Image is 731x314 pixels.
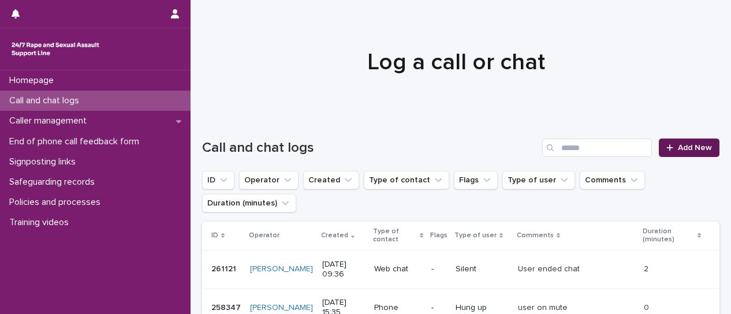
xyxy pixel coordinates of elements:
[202,250,719,289] tr: 261121261121 [PERSON_NAME] [DATE] 09:36Web chat-SilentUser ended chatUser ended chat 22
[454,229,497,242] p: Type of user
[250,303,313,313] a: [PERSON_NAME]
[542,139,652,157] input: Search
[456,264,509,274] p: Silent
[431,303,446,313] p: -
[321,229,348,242] p: Created
[518,262,582,274] p: User ended chat
[5,197,110,208] p: Policies and processes
[250,264,313,274] a: [PERSON_NAME]
[5,75,63,86] p: Homepage
[431,264,446,274] p: -
[364,171,449,189] button: Type of contact
[249,229,279,242] p: Operator
[580,171,645,189] button: Comments
[202,171,234,189] button: ID
[454,171,498,189] button: Flags
[322,260,365,279] p: [DATE] 09:36
[202,48,711,76] h1: Log a call or chat
[430,229,447,242] p: Flags
[5,156,85,167] p: Signposting links
[374,264,422,274] p: Web chat
[374,303,422,313] p: Phone
[456,303,509,313] p: Hung up
[5,95,88,106] p: Call and chat logs
[659,139,719,157] a: Add New
[502,171,575,189] button: Type of user
[5,177,104,188] p: Safeguarding records
[644,301,651,313] p: 0
[211,229,218,242] p: ID
[5,115,96,126] p: Caller management
[9,38,102,61] img: rhQMoQhaT3yELyF149Cw
[5,136,148,147] p: End of phone call feedback form
[211,262,238,274] p: 261121
[5,217,78,228] p: Training videos
[202,140,538,156] h1: Call and chat logs
[211,301,243,313] p: 258347
[303,171,359,189] button: Created
[517,229,554,242] p: Comments
[239,171,299,189] button: Operator
[202,194,296,212] button: Duration (minutes)
[643,225,695,246] p: Duration (minutes)
[518,301,570,313] p: user on mute
[373,225,417,246] p: Type of contact
[644,262,651,274] p: 2
[678,144,712,152] span: Add New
